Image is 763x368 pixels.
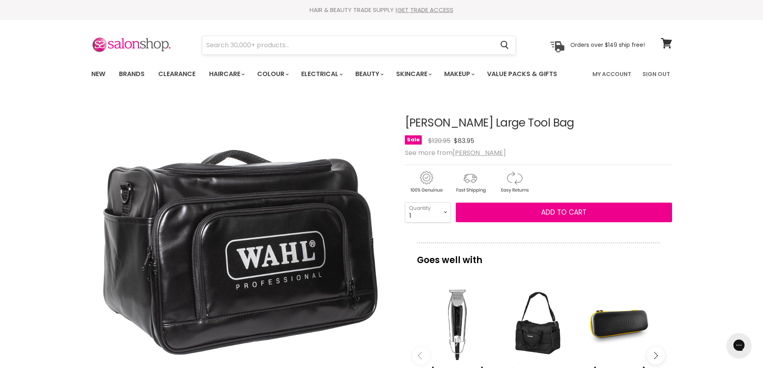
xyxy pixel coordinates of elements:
[81,6,682,14] div: HAIR & BEAUTY TRADE SUPPLY |
[438,66,479,82] a: Makeup
[152,66,201,82] a: Clearance
[588,66,636,82] a: My Account
[405,202,451,222] select: Quantity
[570,41,645,48] p: Orders over $149 ship free!
[85,62,576,86] ul: Main menu
[481,66,563,82] a: Value Packs & Gifts
[494,36,515,54] button: Search
[85,66,111,82] a: New
[349,66,389,82] a: Beauty
[390,66,437,82] a: Skincare
[81,62,682,86] nav: Main
[202,36,494,54] input: Search
[203,66,250,82] a: Haircare
[397,6,453,14] a: GET TRADE ACCESS
[295,66,348,82] a: Electrical
[417,243,660,269] p: Goes well with
[723,330,755,360] iframe: Gorgias live chat messenger
[251,66,294,82] a: Colour
[541,207,586,217] span: Add to cart
[456,203,672,223] button: Add to cart
[638,66,675,82] a: Sign Out
[113,66,151,82] a: Brands
[202,36,516,55] form: Product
